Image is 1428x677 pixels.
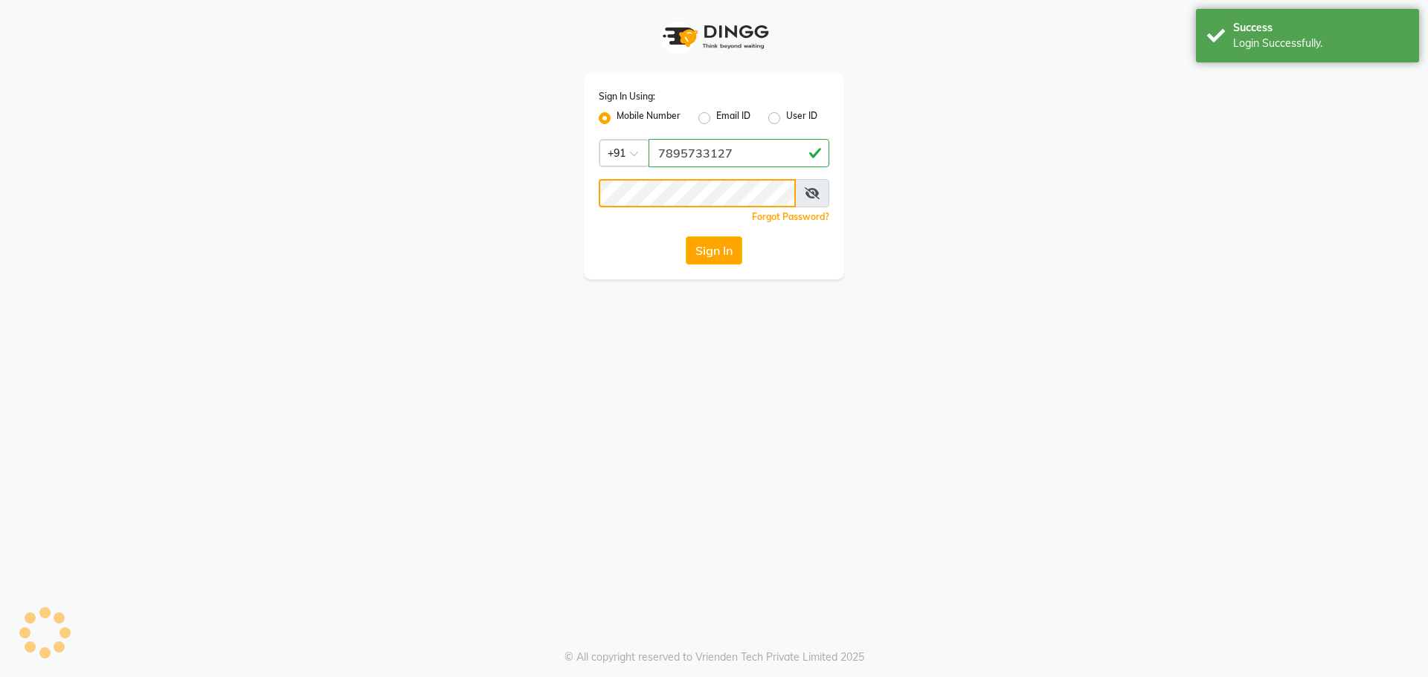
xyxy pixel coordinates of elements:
a: Forgot Password? [752,211,829,222]
img: logo1.svg [654,15,773,59]
div: Success [1233,20,1408,36]
label: Email ID [716,109,750,127]
div: Login Successfully. [1233,36,1408,51]
button: Sign In [686,236,742,265]
input: Username [599,179,796,207]
input: Username [649,139,829,167]
label: Mobile Number [617,109,681,127]
label: Sign In Using: [599,90,655,103]
label: User ID [786,109,817,127]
